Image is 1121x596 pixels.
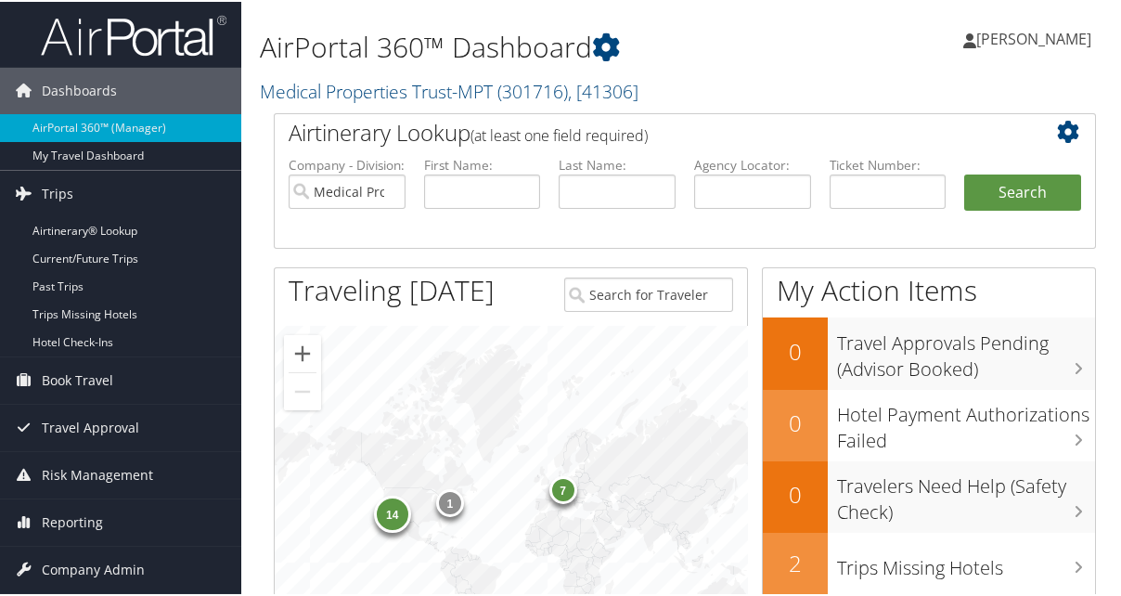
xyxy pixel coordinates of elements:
[289,115,1012,147] h2: Airtinerary Lookup
[559,154,676,173] label: Last Name:
[284,333,321,370] button: Zoom in
[763,388,1095,460] a: 0Hotel Payment Authorizations Failed
[42,450,153,497] span: Risk Management
[470,123,648,144] span: (at least one field required)
[763,334,828,366] h2: 0
[763,460,1095,531] a: 0Travelers Need Help (Safety Check)
[289,154,406,173] label: Company - Division:
[41,12,226,56] img: airportal-logo.png
[963,9,1110,65] a: [PERSON_NAME]
[42,356,113,402] span: Book Travel
[763,406,828,437] h2: 0
[964,173,1081,210] button: Search
[424,154,541,173] label: First Name:
[42,498,103,544] span: Reporting
[260,26,827,65] h1: AirPortal 360™ Dashboard
[42,545,145,591] span: Company Admin
[289,269,495,308] h1: Traveling [DATE]
[549,473,577,501] div: 7
[497,77,568,102] span: ( 301716 )
[763,531,1095,596] a: 2Trips Missing Hotels
[830,154,947,173] label: Ticket Number:
[284,371,321,408] button: Zoom out
[568,77,638,102] span: , [ 41306 ]
[763,477,828,509] h2: 0
[763,269,1095,308] h1: My Action Items
[564,276,733,310] input: Search for Traveler
[763,546,828,577] h2: 2
[837,391,1095,452] h3: Hotel Payment Authorizations Failed
[42,169,73,215] span: Trips
[837,319,1095,381] h3: Travel Approvals Pending (Advisor Booked)
[694,154,811,173] label: Agency Locator:
[374,494,411,531] div: 14
[837,462,1095,524] h3: Travelers Need Help (Safety Check)
[976,27,1091,47] span: [PERSON_NAME]
[42,403,139,449] span: Travel Approval
[260,77,638,102] a: Medical Properties Trust-MPT
[436,487,464,515] div: 1
[763,316,1095,387] a: 0Travel Approvals Pending (Advisor Booked)
[837,544,1095,579] h3: Trips Missing Hotels
[42,66,117,112] span: Dashboards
